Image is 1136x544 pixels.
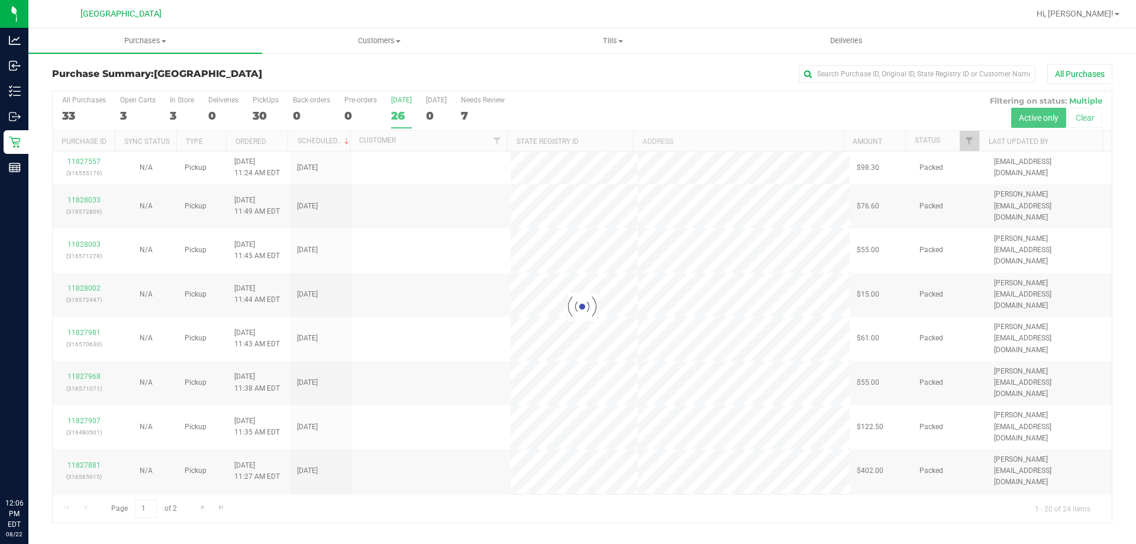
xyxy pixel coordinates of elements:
[28,36,262,46] span: Purchases
[9,111,21,123] inline-svg: Outbound
[263,36,495,46] span: Customers
[814,36,879,46] span: Deliveries
[262,28,496,53] a: Customers
[730,28,963,53] a: Deliveries
[9,162,21,173] inline-svg: Reports
[9,136,21,148] inline-svg: Retail
[9,85,21,97] inline-svg: Inventory
[9,34,21,46] inline-svg: Analytics
[5,498,23,530] p: 12:06 PM EDT
[496,36,729,46] span: Tills
[1037,9,1114,18] span: Hi, [PERSON_NAME]!
[80,9,162,19] span: [GEOGRAPHIC_DATA]
[52,69,405,79] h3: Purchase Summary:
[12,449,47,485] iframe: Resource center
[799,65,1035,83] input: Search Purchase ID, Original ID, State Registry ID or Customer Name...
[28,28,262,53] a: Purchases
[9,60,21,72] inline-svg: Inbound
[154,68,262,79] span: [GEOGRAPHIC_DATA]
[5,530,23,539] p: 08/22
[496,28,730,53] a: Tills
[1047,64,1112,84] button: All Purchases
